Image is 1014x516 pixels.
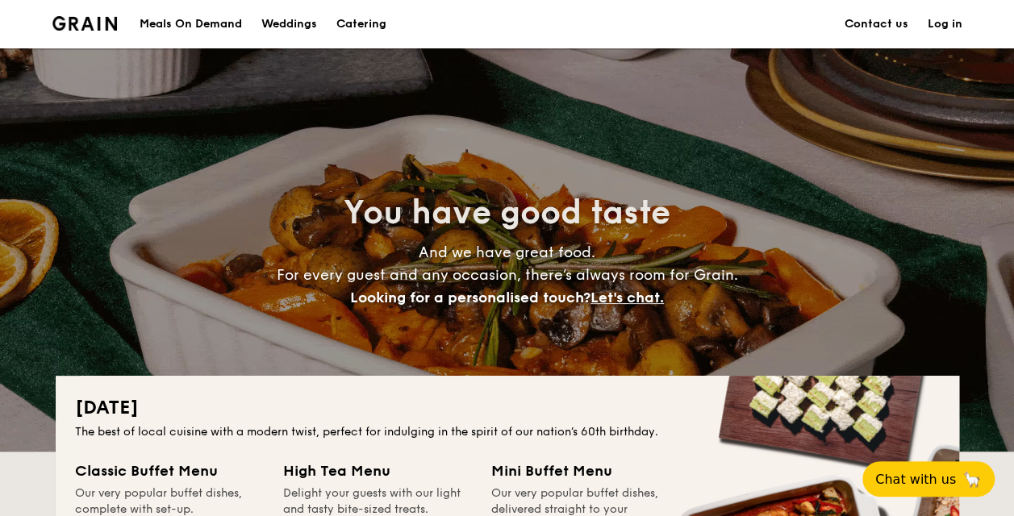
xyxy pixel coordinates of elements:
[491,460,680,482] div: Mini Buffet Menu
[344,193,670,232] span: You have good taste
[283,460,472,482] div: High Tea Menu
[350,289,590,306] span: Looking for a personalised touch?
[962,470,982,489] span: 🦙
[75,395,940,421] h2: [DATE]
[277,243,738,306] span: And we have great food. For every guest and any occasion, there’s always room for Grain.
[862,461,995,497] button: Chat with us🦙
[75,424,940,440] div: The best of local cuisine with a modern twist, perfect for indulging in the spirit of our nation’...
[590,289,664,306] span: Let's chat.
[75,460,264,482] div: Classic Buffet Menu
[875,472,956,487] span: Chat with us
[52,16,118,31] a: Logotype
[52,16,118,31] img: Grain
